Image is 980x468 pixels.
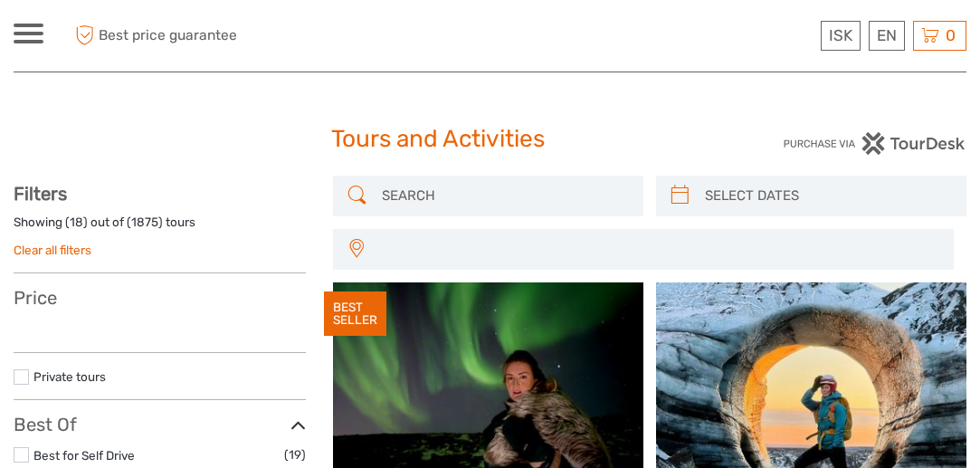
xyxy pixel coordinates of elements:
[829,26,852,44] span: ISK
[33,448,135,463] a: Best for Self Drive
[14,243,91,257] a: Clear all filters
[375,180,634,212] input: SEARCH
[70,214,83,231] label: 18
[331,125,649,154] h1: Tours and Activities
[14,287,306,309] h3: Price
[783,132,966,155] img: PurchaseViaTourDesk.png
[869,21,905,51] div: EN
[324,291,386,337] div: BEST SELLER
[14,214,306,242] div: Showing ( ) out of ( ) tours
[131,214,158,231] label: 1875
[698,180,957,212] input: SELECT DATES
[943,26,958,44] span: 0
[14,183,67,205] strong: Filters
[33,369,106,384] a: Private tours
[284,444,306,465] span: (19)
[14,414,306,435] h3: Best Of
[71,21,252,51] span: Best price guarantee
